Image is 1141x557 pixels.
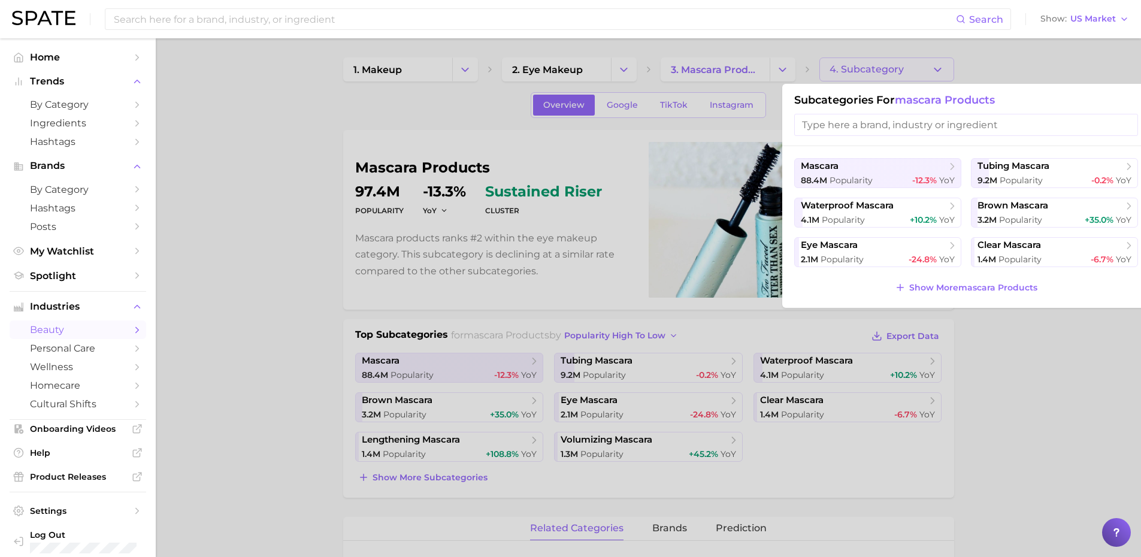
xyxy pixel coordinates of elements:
[10,242,146,261] a: My Watchlist
[10,217,146,236] a: Posts
[977,254,996,265] span: 1.4m
[10,199,146,217] a: Hashtags
[977,175,997,186] span: 9.2m
[30,398,126,410] span: cultural shifts
[30,117,126,129] span: Ingredients
[977,240,1041,251] span: clear mascara
[1116,214,1131,225] span: YoY
[10,444,146,462] a: Help
[10,157,146,175] button: Brands
[999,214,1042,225] span: Popularity
[10,358,146,376] a: wellness
[969,14,1003,25] span: Search
[30,471,126,482] span: Product Releases
[1116,254,1131,265] span: YoY
[977,161,1049,172] span: tubing mascara
[30,529,156,540] span: Log Out
[909,283,1037,293] span: Show More mascara products
[12,11,75,25] img: SPATE
[895,93,995,107] span: mascara products
[821,254,864,265] span: Popularity
[794,114,1138,136] input: Type here a brand, industry or ingredient
[10,502,146,520] a: Settings
[113,9,956,29] input: Search here for a brand, industry, or ingredient
[10,395,146,413] a: cultural shifts
[830,175,873,186] span: Popularity
[30,270,126,281] span: Spotlight
[30,380,126,391] span: homecare
[10,468,146,486] a: Product Releases
[910,214,937,225] span: +10.2%
[10,180,146,199] a: by Category
[971,237,1138,267] button: clear mascara1.4m Popularity-6.7% YoY
[801,175,827,186] span: 88.4m
[822,214,865,225] span: Popularity
[30,301,126,312] span: Industries
[912,175,937,186] span: -12.3%
[10,420,146,438] a: Onboarding Videos
[977,200,1048,211] span: brown mascara
[1085,214,1113,225] span: +35.0%
[794,93,1138,107] h1: Subcategories for
[801,161,839,172] span: mascara
[30,324,126,335] span: beauty
[10,95,146,114] a: by Category
[977,214,997,225] span: 3.2m
[10,339,146,358] a: personal care
[1000,175,1043,186] span: Popularity
[30,246,126,257] span: My Watchlist
[939,175,955,186] span: YoY
[30,505,126,516] span: Settings
[1116,175,1131,186] span: YoY
[30,202,126,214] span: Hashtags
[794,158,961,188] button: mascara88.4m Popularity-12.3% YoY
[801,200,894,211] span: waterproof mascara
[794,237,961,267] button: eye mascara2.1m Popularity-24.8% YoY
[10,72,146,90] button: Trends
[10,267,146,285] a: Spotlight
[1091,254,1113,265] span: -6.7%
[939,214,955,225] span: YoY
[10,526,146,557] a: Log out. Currently logged in with e-mail jtalpos@milanicosmetics.com.
[939,254,955,265] span: YoY
[794,198,961,228] button: waterproof mascara4.1m Popularity+10.2% YoY
[10,320,146,339] a: beauty
[998,254,1042,265] span: Popularity
[1091,175,1113,186] span: -0.2%
[30,447,126,458] span: Help
[10,48,146,66] a: Home
[30,423,126,434] span: Onboarding Videos
[30,161,126,171] span: Brands
[30,184,126,195] span: by Category
[10,114,146,132] a: Ingredients
[30,136,126,147] span: Hashtags
[30,221,126,232] span: Posts
[909,254,937,265] span: -24.8%
[1040,16,1067,22] span: Show
[30,99,126,110] span: by Category
[30,52,126,63] span: Home
[1037,11,1132,27] button: ShowUS Market
[971,158,1138,188] button: tubing mascara9.2m Popularity-0.2% YoY
[892,279,1040,296] button: Show Moremascara products
[10,132,146,151] a: Hashtags
[971,198,1138,228] button: brown mascara3.2m Popularity+35.0% YoY
[801,254,818,265] span: 2.1m
[801,214,819,225] span: 4.1m
[10,298,146,316] button: Industries
[10,376,146,395] a: homecare
[30,361,126,373] span: wellness
[801,240,858,251] span: eye mascara
[30,76,126,87] span: Trends
[30,343,126,354] span: personal care
[1070,16,1116,22] span: US Market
